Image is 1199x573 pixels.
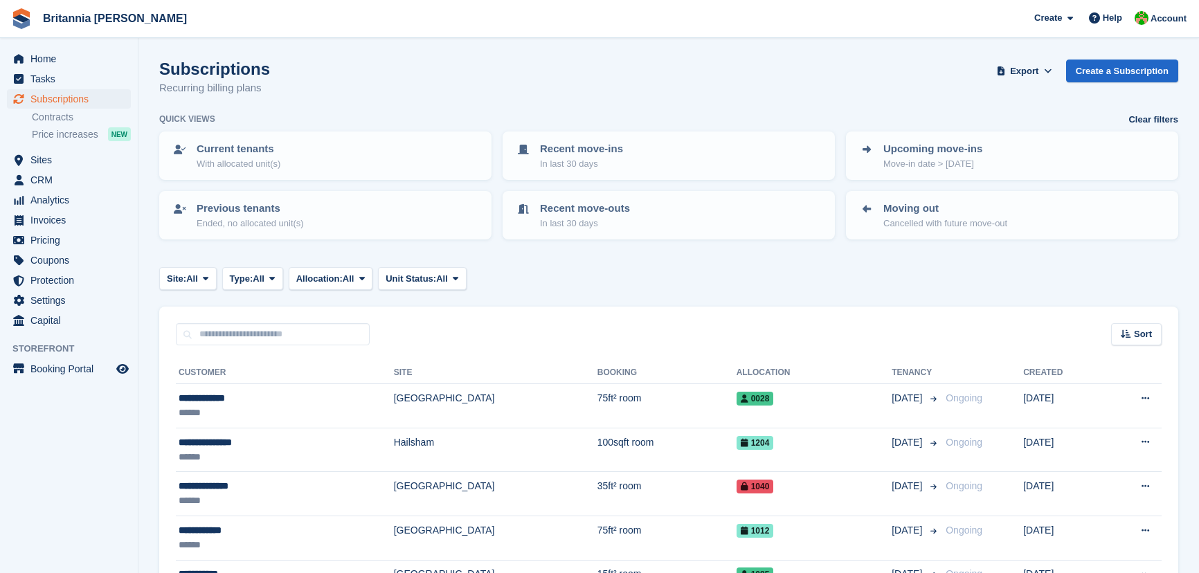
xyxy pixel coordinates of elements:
a: menu [7,359,131,379]
span: 1204 [737,436,774,450]
span: All [186,272,198,286]
p: Move-in date > [DATE] [883,157,982,171]
a: menu [7,251,131,270]
a: Previous tenants Ended, no allocated unit(s) [161,192,490,238]
h6: Quick views [159,113,215,125]
span: Invoices [30,210,114,230]
td: [DATE] [1023,428,1103,472]
td: [GEOGRAPHIC_DATA] [394,384,597,428]
span: Tasks [30,69,114,89]
span: 1012 [737,524,774,538]
a: Preview store [114,361,131,377]
a: menu [7,311,131,330]
a: Clear filters [1128,113,1178,127]
a: Recent move-outs In last 30 days [504,192,833,238]
span: Protection [30,271,114,290]
a: menu [7,230,131,250]
a: Contracts [32,111,131,124]
span: Sites [30,150,114,170]
div: NEW [108,127,131,141]
span: 1040 [737,480,774,493]
span: Unit Status: [386,272,436,286]
td: 35ft² room [597,472,737,516]
span: Booking Portal [30,359,114,379]
span: Sort [1134,327,1152,341]
span: Storefront [12,342,138,356]
a: Upcoming move-ins Move-in date > [DATE] [847,133,1177,179]
td: [GEOGRAPHIC_DATA] [394,516,597,560]
a: Britannia [PERSON_NAME] [37,7,192,30]
th: Customer [176,362,394,384]
span: Pricing [30,230,114,250]
p: Upcoming move-ins [883,141,982,157]
span: All [436,272,448,286]
span: Capital [30,311,114,330]
a: Recent move-ins In last 30 days [504,133,833,179]
button: Unit Status: All [378,267,466,290]
span: Home [30,49,114,69]
span: Ongoing [946,392,982,403]
td: Hailsham [394,428,597,472]
a: menu [7,69,131,89]
span: Price increases [32,128,98,141]
a: menu [7,190,131,210]
button: Export [994,60,1055,82]
span: [DATE] [892,391,925,406]
a: Price increases NEW [32,127,131,142]
span: Settings [30,291,114,310]
span: Subscriptions [30,89,114,109]
p: With allocated unit(s) [197,157,280,171]
span: [DATE] [892,523,925,538]
a: menu [7,170,131,190]
button: Type: All [222,267,283,290]
span: Create [1034,11,1062,25]
th: Booking [597,362,737,384]
th: Created [1023,362,1103,384]
td: [DATE] [1023,384,1103,428]
h1: Subscriptions [159,60,270,78]
a: Current tenants With allocated unit(s) [161,133,490,179]
span: CRM [30,170,114,190]
img: stora-icon-8386f47178a22dfd0bd8f6a31ec36ba5ce8667c1dd55bd0f319d3a0aa187defe.svg [11,8,32,29]
p: Recent move-ins [540,141,623,157]
span: Account [1151,12,1187,26]
td: [DATE] [1023,472,1103,516]
td: 75ft² room [597,384,737,428]
td: [GEOGRAPHIC_DATA] [394,472,597,516]
p: In last 30 days [540,217,630,230]
span: All [253,272,264,286]
a: Moving out Cancelled with future move-out [847,192,1177,238]
span: Help [1103,11,1122,25]
span: 0028 [737,392,774,406]
span: Ongoing [946,525,982,536]
a: Create a Subscription [1066,60,1178,82]
span: Type: [230,272,253,286]
a: menu [7,150,131,170]
a: menu [7,210,131,230]
span: Analytics [30,190,114,210]
button: Allocation: All [289,267,373,290]
p: In last 30 days [540,157,623,171]
p: Recent move-outs [540,201,630,217]
th: Allocation [737,362,892,384]
a: menu [7,271,131,290]
th: Site [394,362,597,384]
p: Recurring billing plans [159,80,270,96]
button: Site: All [159,267,217,290]
span: Export [1010,64,1038,78]
p: Current tenants [197,141,280,157]
th: Tenancy [892,362,940,384]
span: Ongoing [946,480,982,491]
span: Coupons [30,251,114,270]
p: Ended, no allocated unit(s) [197,217,304,230]
p: Cancelled with future move-out [883,217,1007,230]
td: 75ft² room [597,516,737,560]
span: Site: [167,272,186,286]
span: [DATE] [892,479,925,493]
a: menu [7,49,131,69]
span: [DATE] [892,435,925,450]
a: menu [7,89,131,109]
p: Moving out [883,201,1007,217]
p: Previous tenants [197,201,304,217]
td: 100sqft room [597,428,737,472]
